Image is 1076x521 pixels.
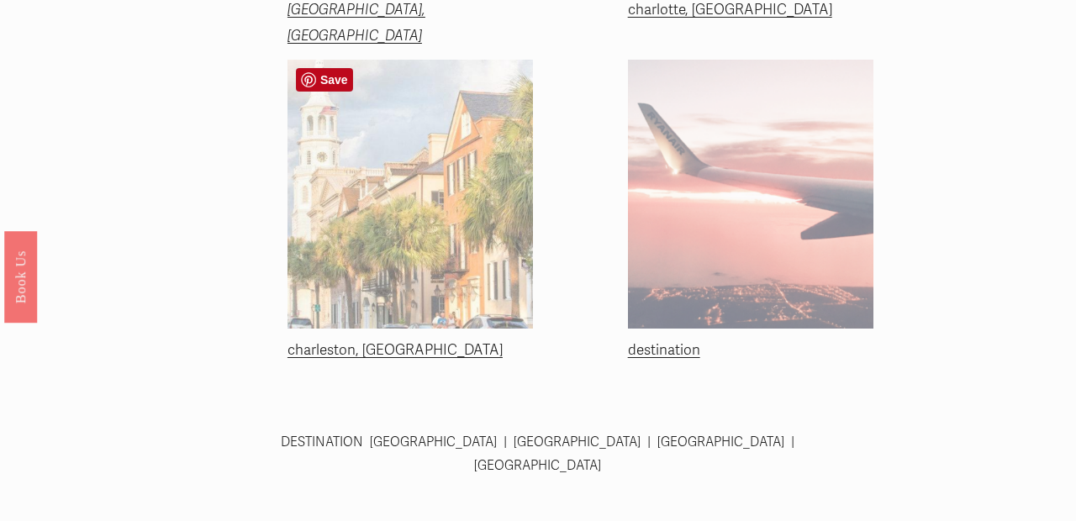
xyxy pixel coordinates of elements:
a: charlotte, [GEOGRAPHIC_DATA] [628,1,832,18]
a: [GEOGRAPHIC_DATA], [GEOGRAPHIC_DATA] [287,1,425,45]
a: Book Us [4,231,37,323]
p: DESTINATION [GEOGRAPHIC_DATA] | [GEOGRAPHIC_DATA] | [GEOGRAPHIC_DATA] | [GEOGRAPHIC_DATA] [245,431,831,478]
a: destination [628,341,700,359]
a: Pin it! [296,68,353,92]
a: charleston, [GEOGRAPHIC_DATA] [287,341,503,359]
